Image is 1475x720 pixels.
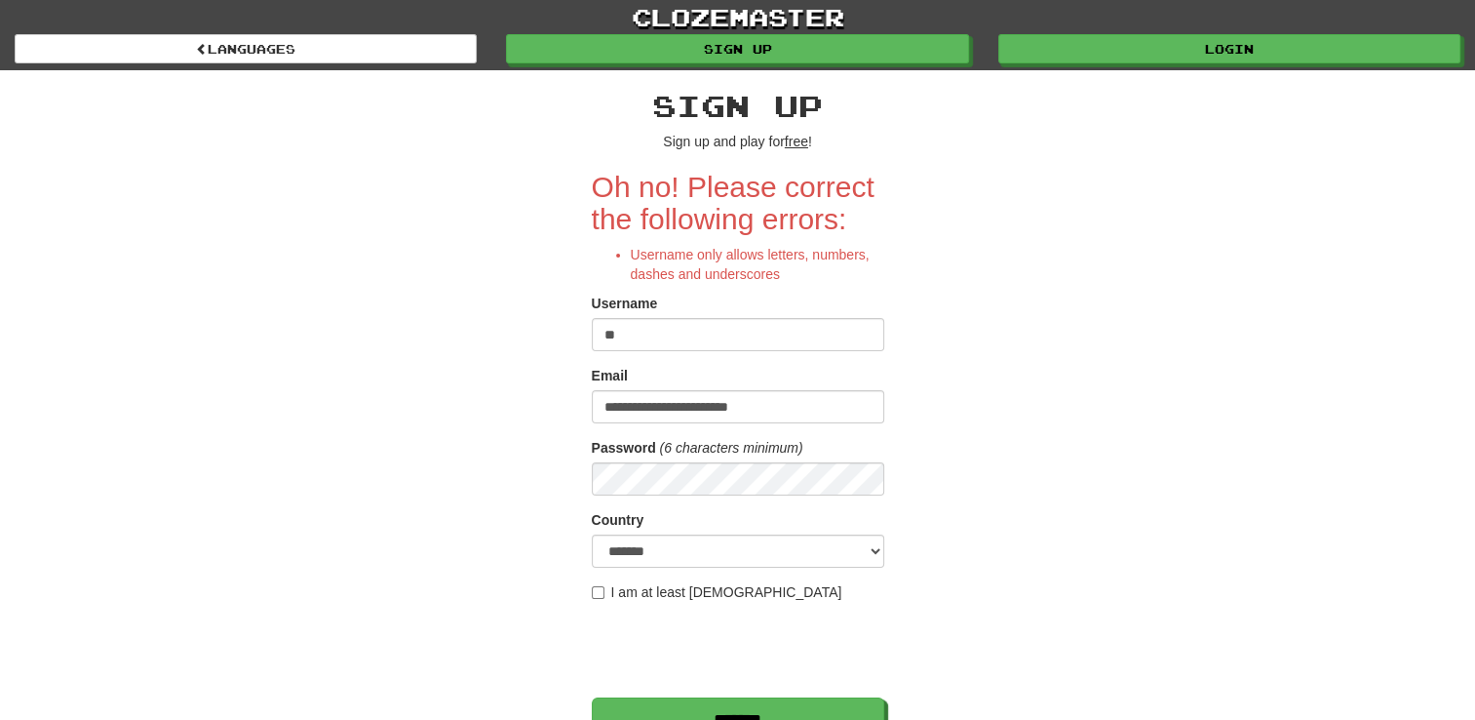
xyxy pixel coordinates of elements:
[998,34,1460,63] a: Login
[15,34,477,63] a: Languages
[592,294,658,313] label: Username
[592,171,884,235] h2: Oh no! Please correct the following errors:
[592,582,842,602] label: I am at least [DEMOGRAPHIC_DATA]
[592,90,884,122] h2: Sign up
[592,612,888,688] iframe: reCAPTCHA
[660,440,803,456] em: (6 characters minimum)
[631,245,884,284] li: Username only allows letters, numbers, dashes and underscores
[592,438,656,458] label: Password
[506,34,968,63] a: Sign up
[785,134,808,149] u: free
[592,366,628,385] label: Email
[592,132,884,151] p: Sign up and play for !
[592,586,604,599] input: I am at least [DEMOGRAPHIC_DATA]
[592,510,644,530] label: Country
